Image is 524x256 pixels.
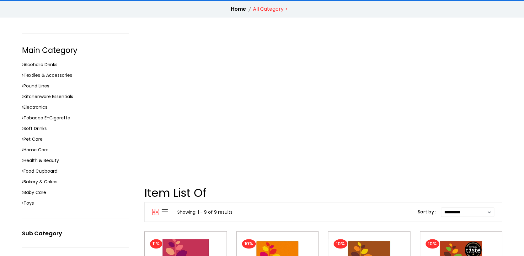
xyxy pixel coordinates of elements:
[22,125,129,132] a: Soft Drinks
[22,146,129,154] a: Home Care
[22,114,129,122] a: Tobacco E-Cigarette
[425,239,439,248] span: 10%
[253,5,288,13] li: All Category >
[22,199,129,207] a: Toys
[231,5,246,13] a: Home
[150,239,162,248] span: 11%
[177,208,233,216] p: Showing: 1 - 9 of 9 results
[22,71,129,79] a: Textiles & Accessories
[144,33,502,171] img: dropaz-subcategory
[22,157,129,164] a: Health & Beauty
[334,239,347,248] span: 10%
[144,186,502,200] h1: Item List Of
[22,82,129,90] a: Pound Lines
[22,178,129,185] a: Bakery & Cakes
[22,46,129,55] h3: Main Category
[242,239,256,248] span: 10%
[418,208,436,216] label: Sort by :
[22,93,129,100] a: Kitchenware Essentials
[22,103,129,111] a: Electronics
[22,135,129,143] a: Pet Care
[22,167,129,175] a: Food Cupboard
[22,61,129,68] a: Alcoholic Drinks
[22,189,129,196] a: Baby Care
[22,231,129,236] h4: Sub Category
